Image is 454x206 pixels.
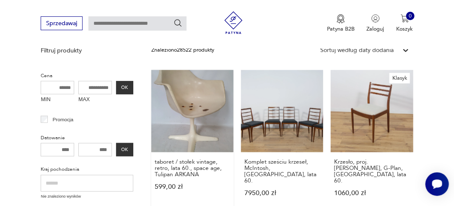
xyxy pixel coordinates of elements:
[220,11,248,34] img: Patyna - sklep z meblami i dekoracjami vintage
[401,14,409,23] img: Ikona koszyka
[155,184,230,190] p: 599,00 zł
[337,14,345,23] img: Ikona medalu
[327,25,355,33] p: Patyna B2B
[327,14,355,33] a: Ikona medaluPatyna B2B
[371,14,380,23] img: Ikonka użytkownika
[244,190,320,196] p: 7950,00 zł
[397,25,413,33] p: Koszyk
[244,159,320,184] h3: Komplet sześciu krzeseł, McIntosh, [GEOGRAPHIC_DATA], lata 60.
[116,143,133,156] button: OK
[41,165,133,174] p: Kraj pochodzenia
[425,172,449,196] iframe: Smartsupp widget button
[327,14,355,33] button: Patyna B2B
[41,16,82,30] button: Sprzedawaj
[367,14,384,33] button: Zaloguj
[174,18,183,28] button: Szukaj
[41,72,133,80] p: Cena
[397,14,413,33] button: 0Koszyk
[116,81,133,94] button: OK
[41,47,133,55] p: Filtruj produkty
[78,94,112,106] label: MAX
[406,12,415,20] div: 0
[335,190,410,196] p: 1060,00 zł
[41,194,133,200] p: Nie znaleziono wyników
[155,159,230,178] h3: taboret / stołek vintage, retro, lata 60., space age, Tulipan ARKANA
[335,159,410,184] h3: Krzesło, proj. [PERSON_NAME], G-Plan, [GEOGRAPHIC_DATA], lata 60.
[321,46,394,55] div: Sortuj według daty dodania
[367,25,384,33] p: Zaloguj
[41,94,74,106] label: MIN
[41,134,133,142] p: Datowanie
[53,115,73,124] p: Promocja
[41,21,82,26] a: Sprzedawaj
[151,46,214,55] div: Znaleziono 28522 produkty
